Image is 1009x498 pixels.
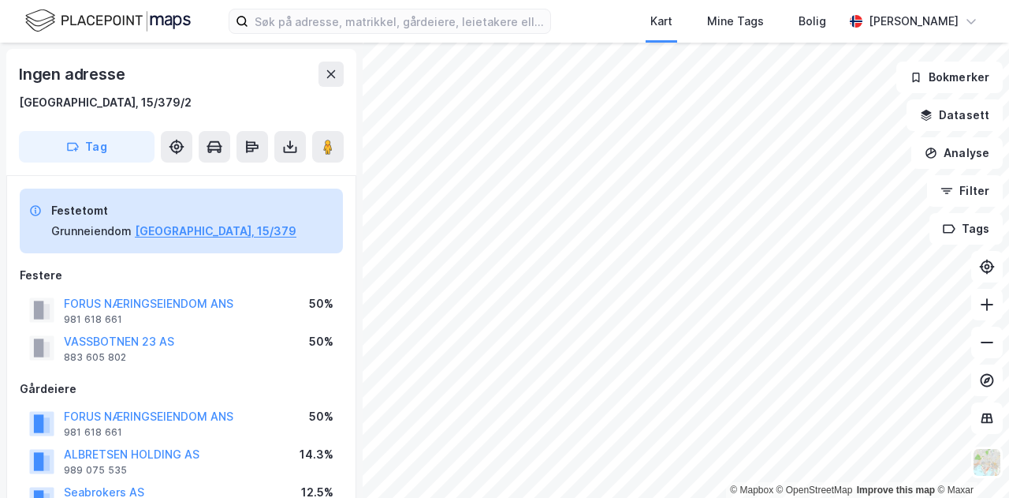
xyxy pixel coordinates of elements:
a: Improve this map [857,485,935,496]
button: Filter [927,175,1003,207]
div: Bolig [799,12,826,31]
div: Kontrollprogram for chat [930,422,1009,498]
img: logo.f888ab2527a4732fd821a326f86c7f29.svg [25,7,191,35]
button: Tag [19,131,155,163]
div: 981 618 661 [64,426,122,439]
div: 883 605 802 [64,351,126,364]
div: 50% [309,332,333,351]
div: Festere [20,266,343,285]
button: Analyse [911,137,1003,169]
button: Datasett [907,99,1003,131]
input: Søk på adresse, matrikkel, gårdeiere, leietakere eller personer [248,9,550,33]
a: Mapbox [730,485,773,496]
button: Bokmerker [896,62,1003,93]
div: 14.3% [300,445,333,464]
div: Grunneiendom [51,222,132,241]
div: Festetomt [51,201,296,220]
div: Kart [650,12,672,31]
div: [GEOGRAPHIC_DATA], 15/379/2 [19,93,192,112]
button: Tags [929,213,1003,245]
a: OpenStreetMap [776,485,853,496]
div: 981 618 661 [64,313,122,326]
div: Gårdeiere [20,380,343,399]
div: 50% [309,294,333,313]
div: 989 075 535 [64,464,127,477]
iframe: Chat Widget [930,422,1009,498]
div: 50% [309,407,333,426]
div: Ingen adresse [19,62,128,87]
button: [GEOGRAPHIC_DATA], 15/379 [135,222,296,241]
div: Mine Tags [707,12,764,31]
div: [PERSON_NAME] [869,12,959,31]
